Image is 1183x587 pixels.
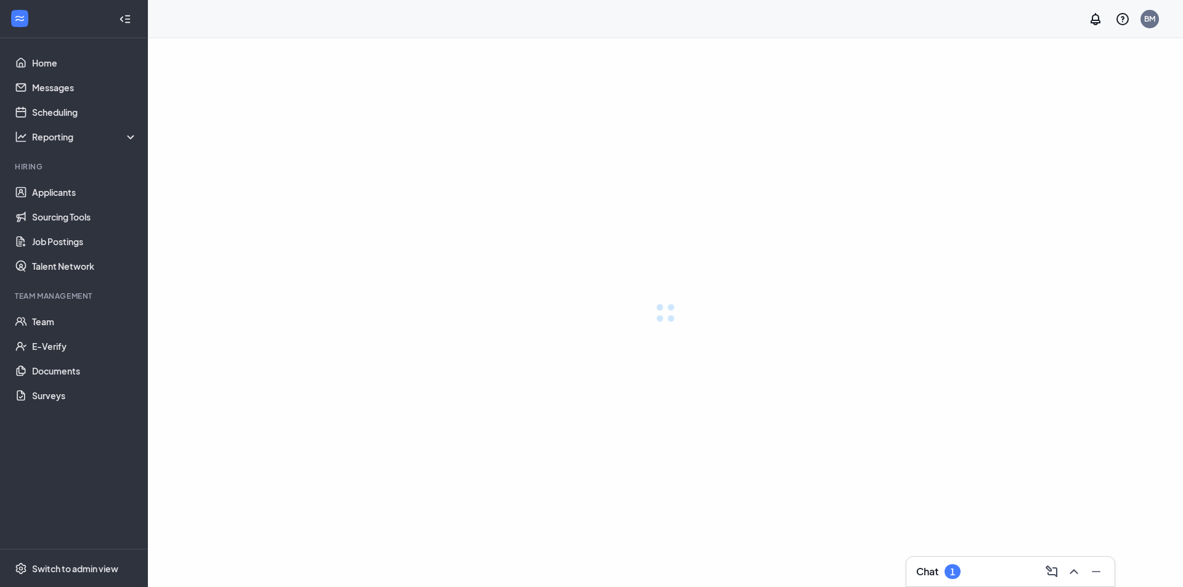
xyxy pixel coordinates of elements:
[32,229,137,254] a: Job Postings
[1085,562,1105,581] button: Minimize
[32,100,137,124] a: Scheduling
[32,562,118,575] div: Switch to admin view
[32,75,137,100] a: Messages
[14,12,26,25] svg: WorkstreamLogo
[916,565,938,578] h3: Chat
[32,180,137,204] a: Applicants
[32,254,137,278] a: Talent Network
[1044,564,1059,579] svg: ComposeMessage
[32,51,137,75] a: Home
[32,204,137,229] a: Sourcing Tools
[32,358,137,383] a: Documents
[1041,562,1060,581] button: ComposeMessage
[15,131,27,143] svg: Analysis
[950,567,955,577] div: 1
[15,161,135,172] div: Hiring
[119,13,131,25] svg: Collapse
[15,291,135,301] div: Team Management
[32,383,137,408] a: Surveys
[15,562,27,575] svg: Settings
[1115,12,1130,26] svg: QuestionInfo
[32,309,137,334] a: Team
[1089,564,1104,579] svg: Minimize
[1144,14,1155,24] div: BM
[1067,564,1081,579] svg: ChevronUp
[1088,12,1103,26] svg: Notifications
[32,131,138,143] div: Reporting
[1063,562,1083,581] button: ChevronUp
[32,334,137,358] a: E-Verify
